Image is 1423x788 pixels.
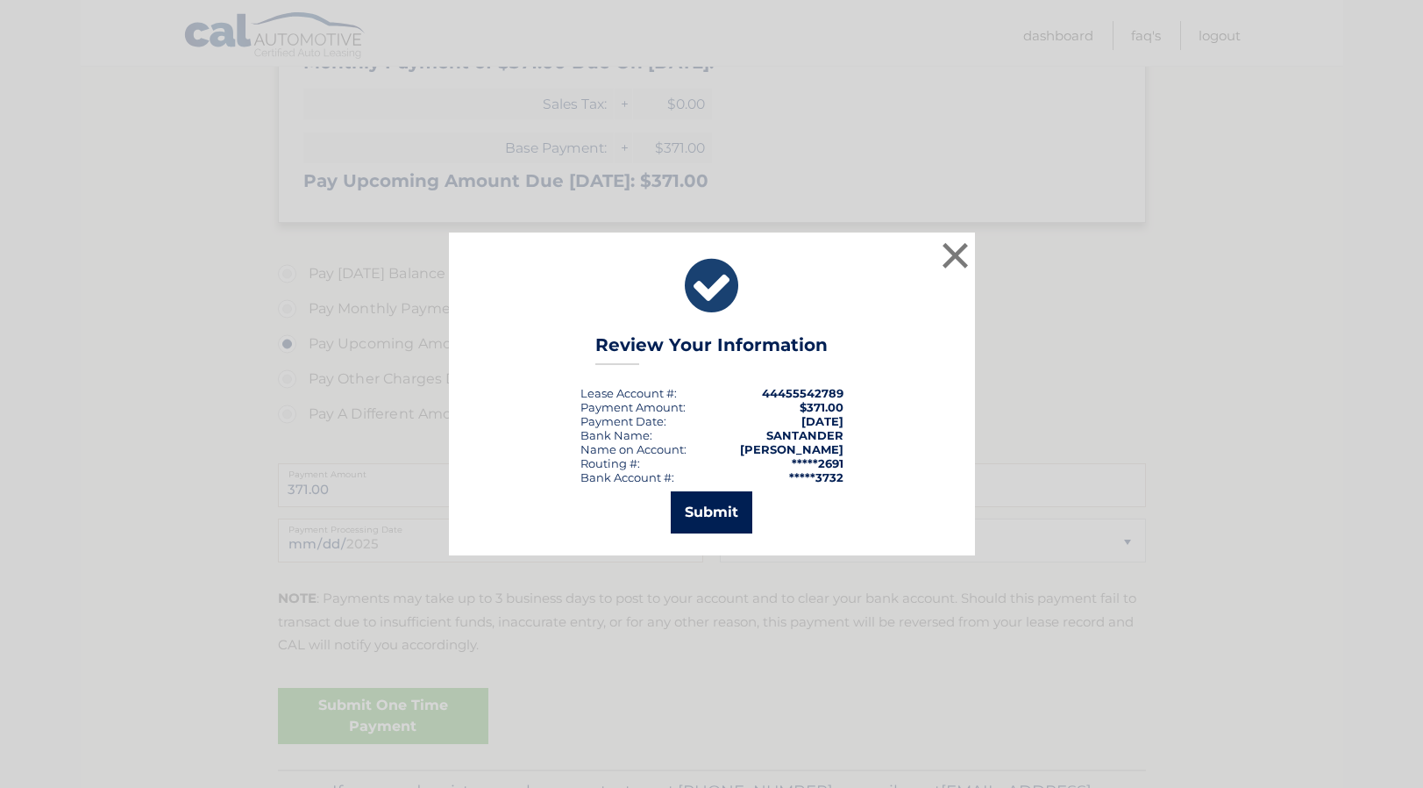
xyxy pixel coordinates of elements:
[580,456,640,470] div: Routing #:
[580,414,664,428] span: Payment Date
[801,414,843,428] span: [DATE]
[740,442,843,456] strong: [PERSON_NAME]
[671,491,752,534] button: Submit
[580,442,687,456] div: Name on Account:
[580,400,686,414] div: Payment Amount:
[762,386,843,400] strong: 44455542789
[580,414,666,428] div: :
[938,238,973,273] button: ×
[580,428,652,442] div: Bank Name:
[580,386,677,400] div: Lease Account #:
[800,400,843,414] span: $371.00
[580,470,674,484] div: Bank Account #:
[595,334,828,365] h3: Review Your Information
[766,428,843,442] strong: SANTANDER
